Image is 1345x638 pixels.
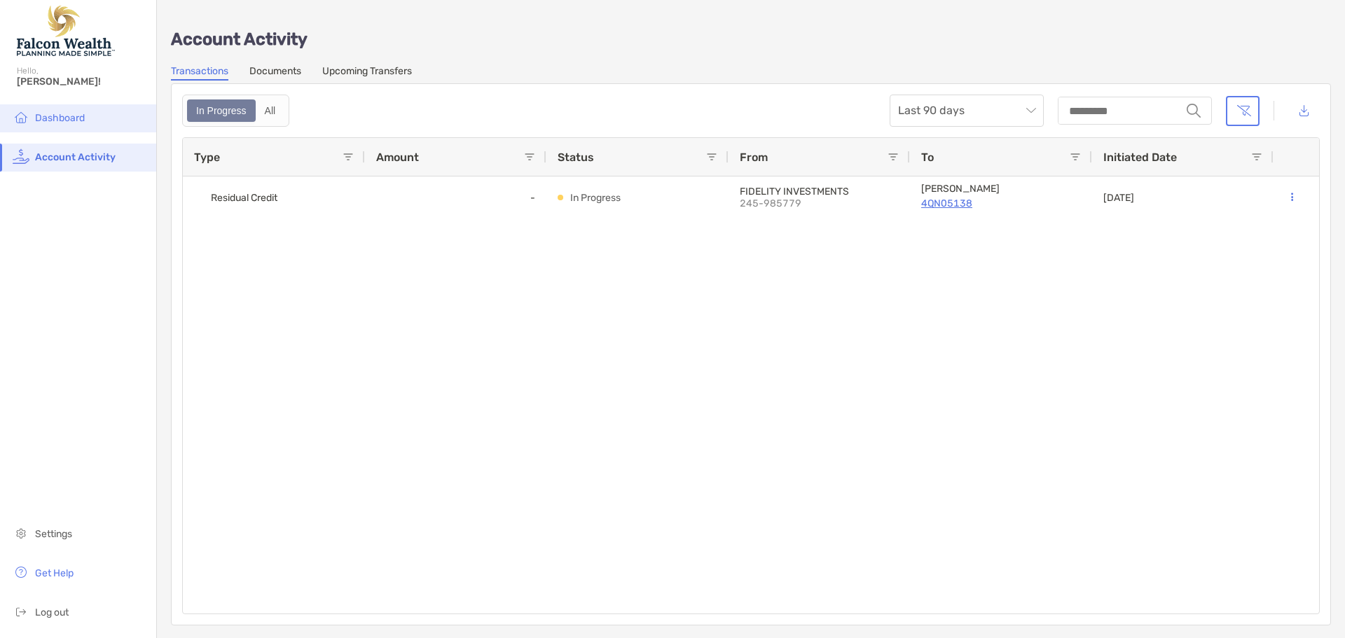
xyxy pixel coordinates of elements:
[249,65,301,81] a: Documents
[13,564,29,581] img: get-help icon
[17,76,148,88] span: [PERSON_NAME]!
[171,31,1331,48] p: Account Activity
[182,95,289,127] div: segmented control
[740,197,838,209] p: 245-985779
[13,603,29,620] img: logout icon
[257,101,284,120] div: All
[898,95,1035,126] span: Last 90 days
[376,151,419,164] span: Amount
[35,151,116,163] span: Account Activity
[570,189,621,207] p: In Progress
[921,195,1081,212] a: 4QN05138
[13,525,29,541] img: settings icon
[1187,104,1201,118] img: input icon
[35,606,69,618] span: Log out
[13,109,29,125] img: household icon
[35,112,85,124] span: Dashboard
[740,186,899,197] p: FIDELITY INVESTMENTS
[921,151,934,164] span: To
[1226,96,1260,126] button: Clear filters
[558,151,594,164] span: Status
[1103,151,1177,164] span: Initiated Date
[365,176,546,219] div: -
[35,567,74,579] span: Get Help
[188,101,254,120] div: In Progress
[35,528,72,540] span: Settings
[322,65,412,81] a: Upcoming Transfers
[211,186,277,209] span: Residual Credit
[171,65,228,81] a: Transactions
[194,151,220,164] span: Type
[13,148,29,165] img: activity icon
[921,183,1081,195] p: Roth IRA
[1103,192,1134,204] p: [DATE]
[740,151,768,164] span: From
[17,6,115,56] img: Falcon Wealth Planning Logo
